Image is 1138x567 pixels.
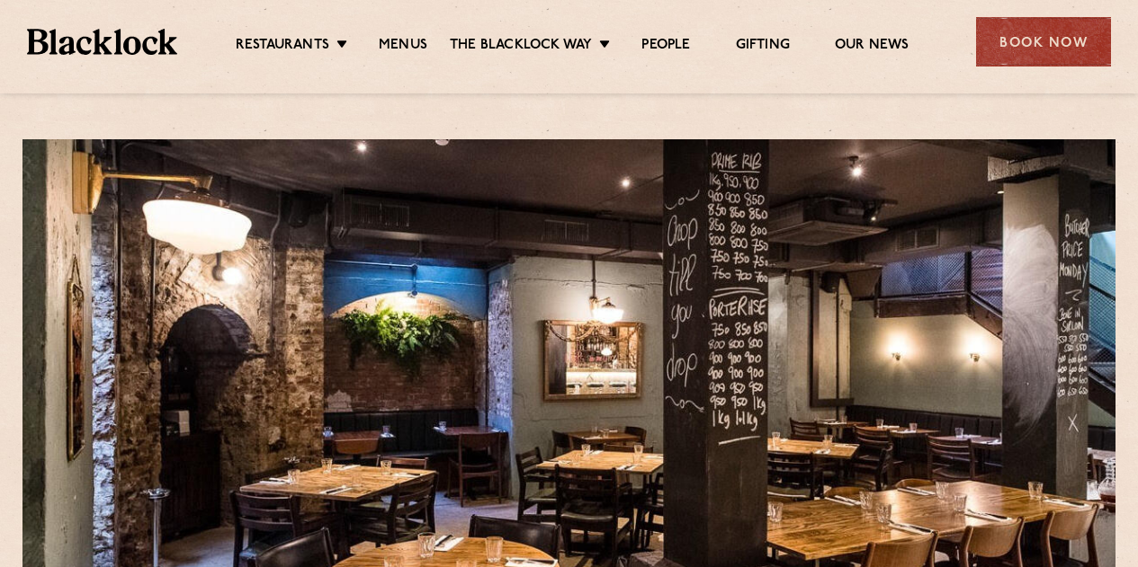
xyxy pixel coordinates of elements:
[379,37,427,57] a: Menus
[976,17,1111,66] div: Book Now
[641,37,690,57] a: People
[450,37,592,57] a: The Blacklock Way
[27,29,177,54] img: BL_Textured_Logo-footer-cropped.svg
[736,37,790,57] a: Gifting
[835,37,910,57] a: Our News
[236,37,329,57] a: Restaurants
